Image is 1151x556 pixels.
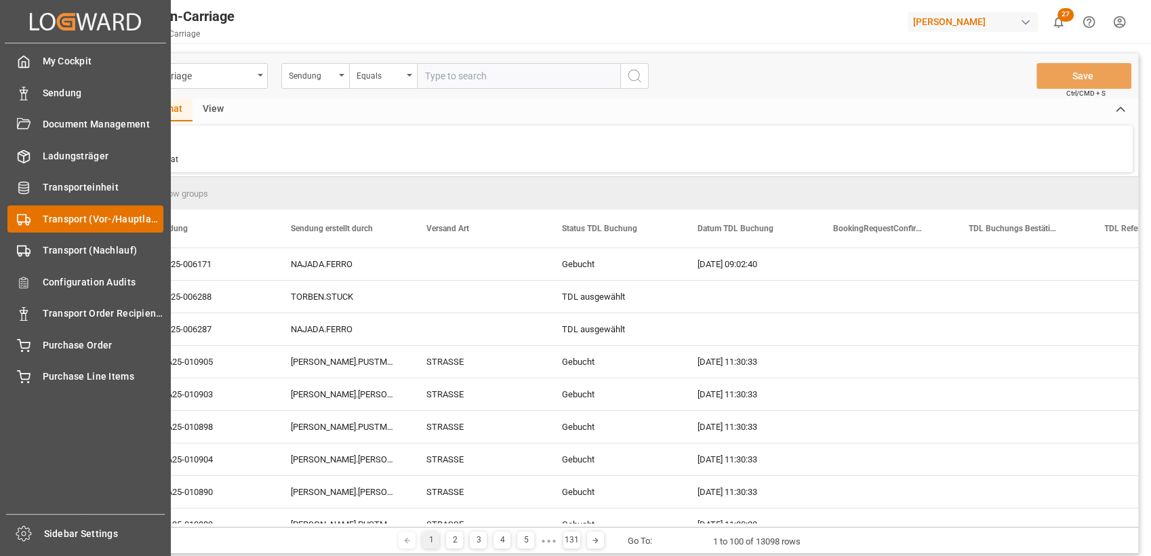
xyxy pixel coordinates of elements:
[908,9,1043,35] button: [PERSON_NAME]
[275,248,410,280] div: NAJADA.FERRO
[43,275,164,290] span: Configuration Audits
[275,509,410,540] div: [PERSON_NAME].PUSTMUELLER
[562,379,665,410] div: Gebucht
[139,378,275,410] div: QKA25-010903
[275,411,410,443] div: [PERSON_NAME].PUSTMUELLER
[43,149,164,163] span: Ladungsträger
[139,509,275,540] div: QKA25-010883
[43,180,164,195] span: Transporteinheit
[7,174,163,201] a: Transporteinheit
[681,346,817,378] div: [DATE] 11:30:33
[563,532,580,549] div: 131
[620,63,649,89] button: search button
[275,443,410,475] div: [PERSON_NAME].[PERSON_NAME]
[281,63,349,89] button: open menu
[43,212,164,226] span: Transport (Vor-/Hauptlauf)
[1066,88,1106,98] span: Ctrl/CMD + S
[681,476,817,508] div: [DATE] 11:30:33
[7,142,163,169] a: Ladungsträger
[7,79,163,106] a: Sendung
[139,281,275,313] div: FKA25-006288
[410,443,546,475] div: STRASSE
[349,63,417,89] button: open menu
[470,532,487,549] div: 3
[43,306,164,321] span: Transport Order Recipients
[7,48,163,75] a: My Cockpit
[493,532,510,549] div: 4
[139,476,275,508] div: QKA25-010890
[833,224,924,233] span: BookingRequestConfirmation
[139,248,275,280] div: FKA25-006171
[291,224,373,233] span: Sendung erstellt durch
[681,411,817,443] div: [DATE] 11:30:33
[43,370,164,384] span: Purchase Line Items
[193,98,234,121] div: View
[713,535,801,549] div: 1 to 100 of 13098 rows
[562,412,665,443] div: Gebucht
[541,536,556,546] div: ● ● ●
[139,411,275,443] div: QKA25-010898
[969,224,1059,233] span: TDL Buchungs Bestätigungs Datum
[410,509,546,540] div: STRASSE
[357,66,403,82] div: Equals
[275,346,410,378] div: [PERSON_NAME].PUSTMUELLER
[43,54,164,68] span: My Cockpit
[698,224,773,233] span: Datum TDL Buchung
[139,346,275,378] div: QKA25-010905
[7,300,163,327] a: Transport Order Recipients
[275,281,410,313] div: TORBEN.STUCK
[1043,7,1074,37] button: show 27 new notifications
[410,411,546,443] div: STRASSE
[681,443,817,475] div: [DATE] 11:30:33
[7,237,163,264] a: Transport (Nachlauf)
[446,532,463,549] div: 2
[681,378,817,410] div: [DATE] 11:30:33
[422,532,439,549] div: 1
[155,224,188,233] span: Sendung
[426,224,469,233] span: Versand Art
[43,243,164,258] span: Transport (Nachlauf)
[628,534,652,548] div: Go To:
[908,12,1038,32] div: [PERSON_NAME]
[289,66,335,82] div: Sendung
[7,332,163,358] a: Purchase Order
[139,443,275,475] div: QKA25-010904
[562,509,665,540] div: Gebucht
[275,378,410,410] div: [PERSON_NAME].[PERSON_NAME]
[410,378,546,410] div: STRASSE
[562,249,665,280] div: Gebucht
[43,338,164,353] span: Purchase Order
[275,476,410,508] div: [PERSON_NAME].[PERSON_NAME]
[562,477,665,508] div: Gebucht
[7,363,163,390] a: Purchase Line Items
[562,346,665,378] div: Gebucht
[1036,63,1131,89] button: Save
[7,111,163,138] a: Document Management
[43,86,164,100] span: Sendung
[43,117,164,132] span: Document Management
[417,63,620,89] input: Type to search
[562,281,665,313] div: TDL ausgewählt
[517,532,534,549] div: 5
[562,314,665,345] div: TDL ausgewählt
[275,313,410,345] div: NAJADA.FERRO
[562,444,665,475] div: Gebucht
[44,527,165,541] span: Sidebar Settings
[410,476,546,508] div: STRASSE
[681,509,817,540] div: [DATE] 11:30:33
[410,346,546,378] div: STRASSE
[1057,8,1074,22] span: 27
[1074,7,1104,37] button: Help Center
[7,205,163,232] a: Transport (Vor-/Hauptlauf)
[139,313,275,345] div: FKA25-006287
[562,224,637,233] span: Status TDL Buchung
[681,248,817,280] div: [DATE] 09:02:40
